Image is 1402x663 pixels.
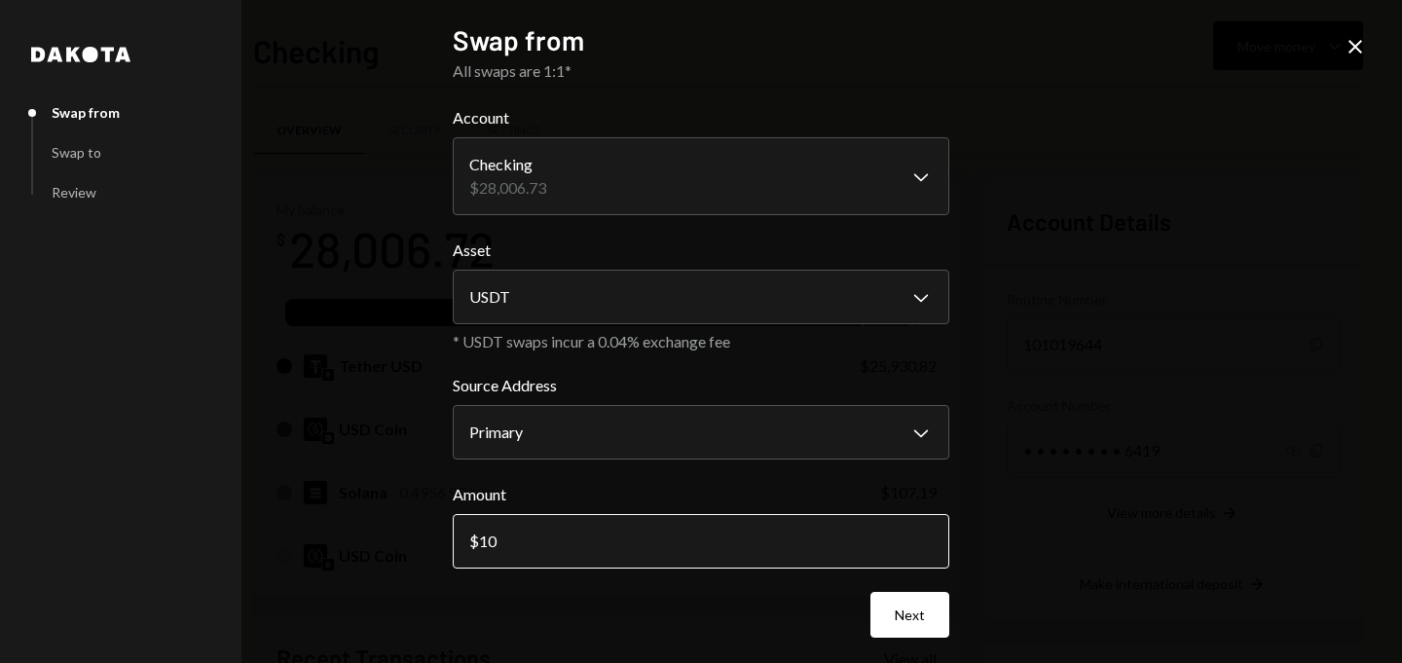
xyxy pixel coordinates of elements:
h2: Swap from [453,21,949,59]
label: Asset [453,239,949,262]
label: Account [453,106,949,129]
div: Review [52,184,96,201]
div: All swaps are 1:1* [453,59,949,83]
button: Asset [453,270,949,324]
button: Source Address [453,405,949,460]
div: $ [469,532,479,550]
button: Account [453,137,949,215]
div: Swap to [52,144,101,161]
label: Amount [453,483,949,506]
label: Source Address [453,374,949,397]
button: Next [870,592,949,638]
div: Swap from [52,104,120,121]
input: 0.00 [453,514,949,569]
div: * USDT swaps incur a 0.04% exchange fee [453,332,949,350]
